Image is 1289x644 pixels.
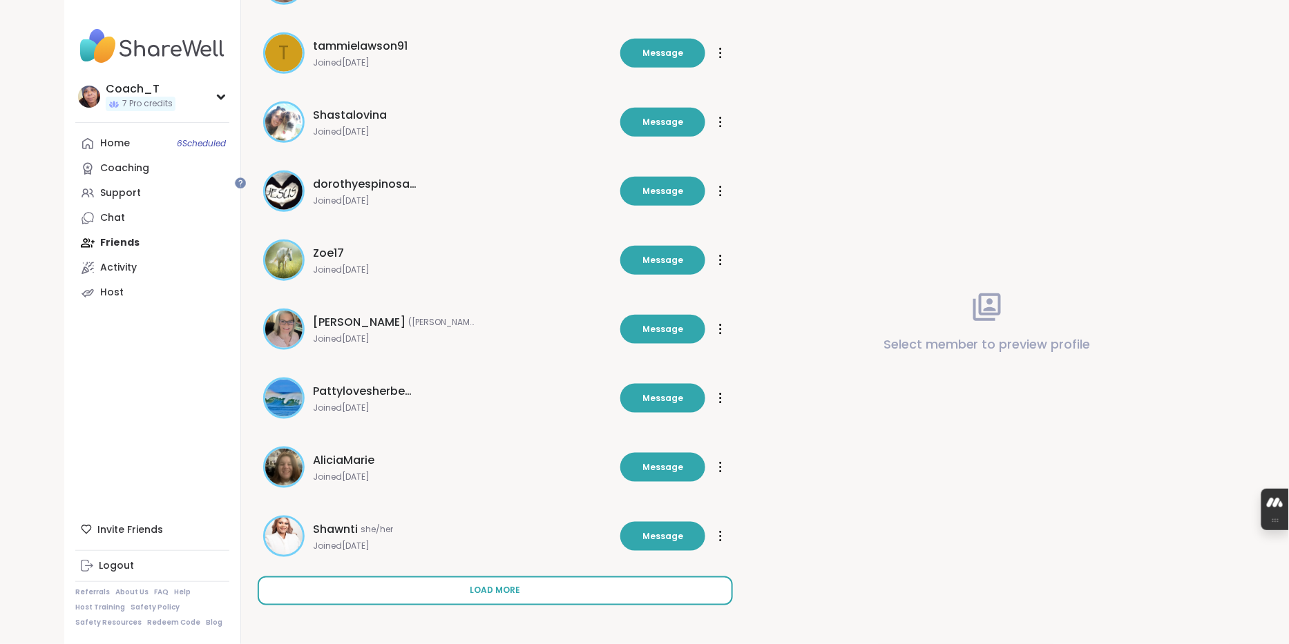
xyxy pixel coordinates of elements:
[408,317,477,328] span: ([PERSON_NAME])
[620,108,705,137] button: Message
[265,311,303,348] img: Kelly_Echoes
[313,471,612,482] span: Joined [DATE]
[620,246,705,275] button: Message
[313,383,417,400] span: Pattylovesherbeach
[75,181,229,206] a: Support
[620,384,705,413] button: Message
[154,587,169,597] a: FAQ
[75,280,229,305] a: Host
[100,137,130,150] div: Home
[75,156,229,181] a: Coaching
[313,126,612,137] span: Joined [DATE]
[642,185,683,197] span: Message
[642,116,683,128] span: Message
[642,254,683,266] span: Message
[75,131,229,156] a: Home6Scheduled
[206,618,222,627] a: Blog
[620,453,705,482] button: Message
[313,521,358,538] span: Shawnti
[99,559,134,573] div: Logout
[106,81,175,97] div: Coach_T
[258,576,733,605] button: Load more
[131,603,180,612] a: Safety Policy
[620,39,705,68] button: Message
[115,587,149,597] a: About Us
[313,402,612,413] span: Joined [DATE]
[100,186,141,200] div: Support
[313,264,612,275] span: Joined [DATE]
[122,98,173,110] span: 7 Pro credits
[620,522,705,551] button: Message
[313,57,612,68] span: Joined [DATE]
[313,195,612,206] span: Joined [DATE]
[75,603,125,612] a: Host Training
[642,323,683,335] span: Message
[313,245,344,262] span: Zoe17
[642,392,683,404] span: Message
[100,286,124,300] div: Host
[884,334,1091,353] p: Select member to preview profile
[265,173,303,210] img: dorothyespinosa26
[313,38,408,55] span: tammielawson91
[313,540,612,552] span: Joined [DATE]
[75,206,229,231] a: Chat
[174,587,191,597] a: Help
[313,176,417,193] span: dorothyespinosa26
[620,177,705,206] button: Message
[313,107,387,124] span: Shastalovina
[313,314,405,331] span: [PERSON_NAME]
[75,22,229,70] img: ShareWell Nav Logo
[265,380,303,417] img: Pattylovesherbeach
[642,530,683,543] span: Message
[279,39,289,68] span: t
[265,242,303,279] img: Zoe17
[235,177,246,188] iframe: Spotlight
[642,47,683,59] span: Message
[313,452,374,469] span: AliciaMarie
[361,524,393,535] span: she/her
[78,86,100,108] img: Coach_T
[265,104,303,141] img: Shastalovina
[177,138,226,149] span: 6 Scheduled
[642,461,683,474] span: Message
[75,255,229,280] a: Activity
[265,449,303,486] img: AliciaMarie
[75,554,229,578] a: Logout
[100,162,149,175] div: Coaching
[470,585,521,597] span: Load more
[620,315,705,344] button: Message
[313,333,612,344] span: Joined [DATE]
[100,211,125,225] div: Chat
[265,518,303,555] img: Shawnti
[75,618,142,627] a: Safety Resources
[75,517,229,542] div: Invite Friends
[147,618,200,627] a: Redeem Code
[100,261,137,275] div: Activity
[75,587,110,597] a: Referrals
